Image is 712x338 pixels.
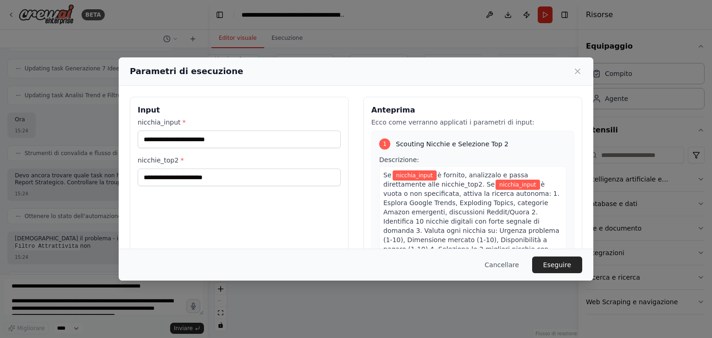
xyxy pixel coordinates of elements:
[371,106,415,114] font: Anteprima
[499,182,536,188] font: nicchia_input
[138,106,160,114] font: Input
[396,140,509,148] font: Scouting Nicchie e Selezione Top 2
[485,261,519,269] font: Cancellare
[496,180,540,190] span: Variabile: nicchia_input
[383,141,387,147] font: 1
[383,171,528,188] font: è fornito, analizzalo e passa direttamente alle nicchie_top2. Se
[477,257,527,273] button: Cancellare
[379,156,419,163] font: Descrizione:
[138,119,181,126] font: nicchia_input
[383,171,392,179] font: Se
[371,119,534,126] font: Ecco come verranno applicati i parametri di input:
[396,172,433,179] font: nicchia_input
[130,66,243,76] font: Parametri di esecuzione
[532,257,582,273] button: Eseguire
[393,170,437,181] span: Variabile: nicchia_input
[138,156,178,164] font: nicchie_top2
[543,261,571,269] font: Eseguire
